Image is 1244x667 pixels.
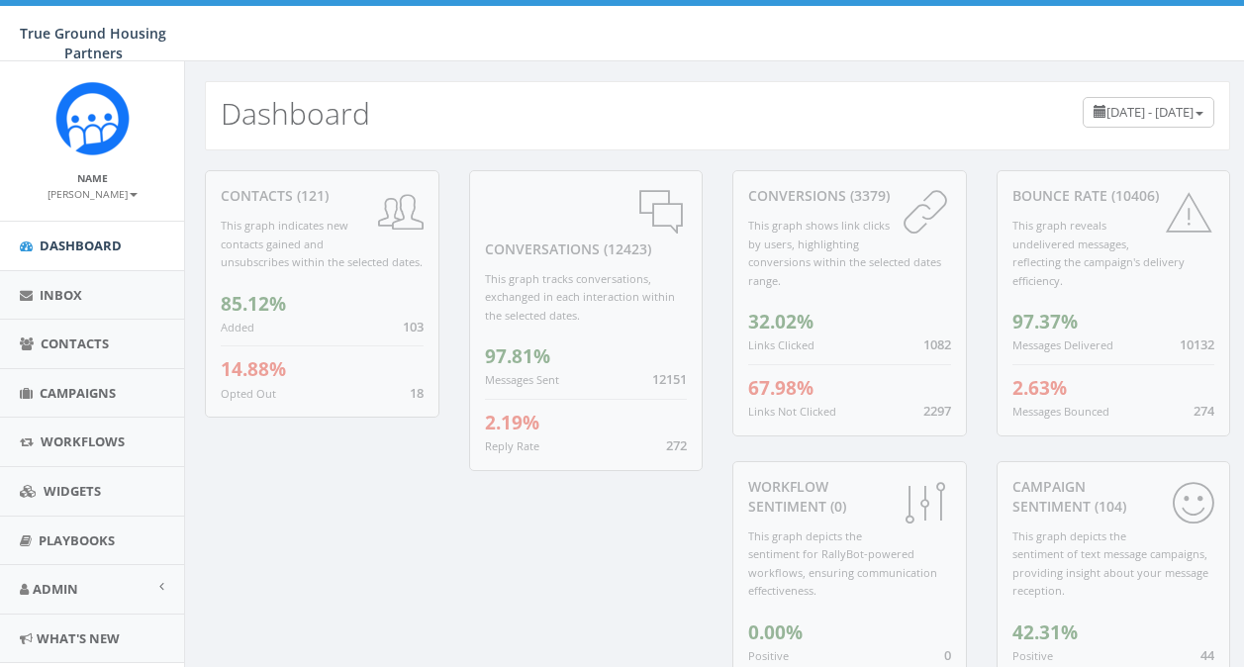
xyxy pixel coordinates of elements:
[748,528,937,599] small: This graph depicts the sentiment for RallyBot-powered workflows, ensuring communication effective...
[40,237,122,254] span: Dashboard
[1180,335,1214,353] span: 10132
[748,337,814,352] small: Links Clicked
[748,477,951,517] div: Workflow Sentiment
[221,291,286,317] span: 85.12%
[846,186,890,205] span: (3379)
[923,335,951,353] span: 1082
[293,186,329,205] span: (121)
[923,402,951,420] span: 2297
[1012,528,1208,599] small: This graph depicts the sentiment of text message campaigns, providing insight about your message ...
[748,404,836,419] small: Links Not Clicked
[485,438,539,453] small: Reply Rate
[41,432,125,450] span: Workflows
[1012,186,1215,206] div: Bounce Rate
[410,384,424,402] span: 18
[221,186,424,206] div: contacts
[221,97,370,130] h2: Dashboard
[1012,477,1215,517] div: Campaign Sentiment
[1012,648,1053,663] small: Positive
[485,372,559,387] small: Messages Sent
[485,271,675,323] small: This graph tracks conversations, exchanged in each interaction within the selected dates.
[221,218,423,269] small: This graph indicates new contacts gained and unsubscribes within the selected dates.
[1107,186,1159,205] span: (10406)
[1200,646,1214,664] span: 44
[944,646,951,664] span: 0
[748,648,789,663] small: Positive
[748,619,803,645] span: 0.00%
[826,497,846,516] span: (0)
[666,436,687,454] span: 272
[1194,402,1214,420] span: 274
[221,356,286,382] span: 14.88%
[1012,309,1078,334] span: 97.37%
[48,187,138,201] small: [PERSON_NAME]
[40,286,82,304] span: Inbox
[40,384,116,402] span: Campaigns
[1091,497,1126,516] span: (104)
[485,343,550,369] span: 97.81%
[44,482,101,500] span: Widgets
[748,218,941,288] small: This graph shows link clicks by users, highlighting conversions within the selected dates range.
[20,24,166,62] span: True Ground Housing Partners
[221,386,276,401] small: Opted Out
[748,309,813,334] span: 32.02%
[1106,103,1194,121] span: [DATE] - [DATE]
[41,334,109,352] span: Contacts
[485,410,539,435] span: 2.19%
[1012,218,1185,288] small: This graph reveals undelivered messages, reflecting the campaign's delivery efficiency.
[33,580,78,598] span: Admin
[748,186,951,206] div: conversions
[748,375,813,401] span: 67.98%
[55,81,130,155] img: Rally_Corp_Logo_1.png
[600,239,651,258] span: (12423)
[652,370,687,388] span: 12151
[1012,337,1113,352] small: Messages Delivered
[77,171,108,185] small: Name
[39,531,115,549] span: Playbooks
[37,629,120,647] span: What's New
[221,320,254,334] small: Added
[403,318,424,335] span: 103
[1012,375,1067,401] span: 2.63%
[485,186,688,259] div: conversations
[48,184,138,202] a: [PERSON_NAME]
[1012,619,1078,645] span: 42.31%
[1012,404,1109,419] small: Messages Bounced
